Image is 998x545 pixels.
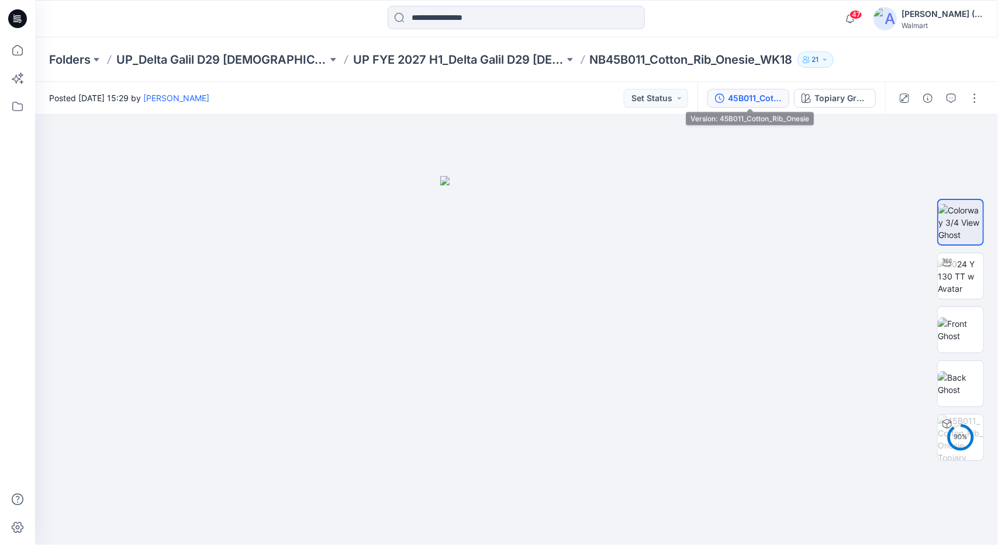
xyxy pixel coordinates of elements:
img: 45B011_Cotton_Rib_Onesie Topiary Green [938,415,983,460]
p: NB45B011_Cotton_Rib_Onesie_WK18 [590,51,793,68]
img: avatar [873,7,897,30]
img: Colorway 3/4 View Ghost [938,204,983,241]
button: Topiary Green [794,89,876,108]
p: 21 [812,53,819,66]
a: UP_Delta Galil D29 [DEMOGRAPHIC_DATA] NOBO Intimates [116,51,327,68]
img: eyJhbGciOiJIUzI1NiIsImtpZCI6IjAiLCJzbHQiOiJzZXMiLCJ0eXAiOiJKV1QifQ.eyJkYXRhIjp7InR5cGUiOiJzdG9yYW... [440,176,593,545]
img: Back Ghost [938,371,983,396]
a: UP FYE 2027 H1_Delta Galil D29 [DEMOGRAPHIC_DATA] NOBO Wall [353,51,564,68]
div: 90 % [947,432,975,442]
a: [PERSON_NAME] [143,93,209,103]
div: 45B011_Cotton_Rib_Onesie [728,92,782,105]
span: Posted [DATE] 15:29 by [49,92,209,104]
div: Topiary Green [814,92,868,105]
button: Details [918,89,937,108]
img: 2024 Y 130 TT w Avatar [938,258,983,295]
div: Walmart [902,21,983,30]
div: [PERSON_NAME] (Delta Galil) [902,7,983,21]
button: 45B011_Cotton_Rib_Onesie [707,89,789,108]
button: 21 [797,51,834,68]
img: Front Ghost [938,318,983,342]
span: 47 [849,10,862,19]
a: Folders [49,51,91,68]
